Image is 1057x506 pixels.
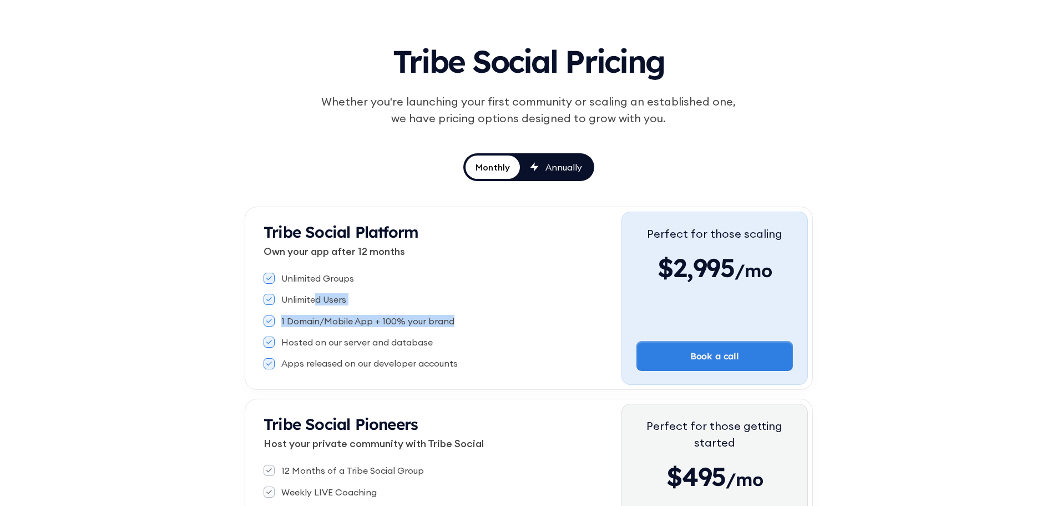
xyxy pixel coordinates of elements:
[726,468,763,496] span: /mo
[636,341,793,371] a: Book a call
[316,93,742,127] div: Whether you're launching your first community or scaling an established one, we have pricing opti...
[264,222,418,242] strong: Tribe Social Platform
[281,357,458,369] div: Apps released on our developer accounts
[647,251,782,284] div: $2,995
[476,161,510,173] div: Monthly
[735,259,772,287] span: /mo
[264,244,621,259] p: Own your app after 12 months
[647,226,782,242] div: Perfect for those scaling
[271,33,786,84] h1: Tribe Social Pricing
[281,272,354,284] div: Unlimited Groups
[545,161,582,173] div: Annually
[264,414,418,434] strong: Tribe Social Pioneers
[264,436,621,451] p: Host your private community with Tribe Social
[281,315,454,327] div: 1 Domain/Mobile App + 100% your brand
[636,418,793,451] div: Perfect for those getting started
[636,460,793,493] div: $495
[281,464,424,477] div: 12 Months of a Tribe Social Group
[281,336,433,348] div: Hosted on our server and database
[281,486,377,498] div: Weekly LIVE Coaching
[281,293,346,305] div: Unlimited Users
